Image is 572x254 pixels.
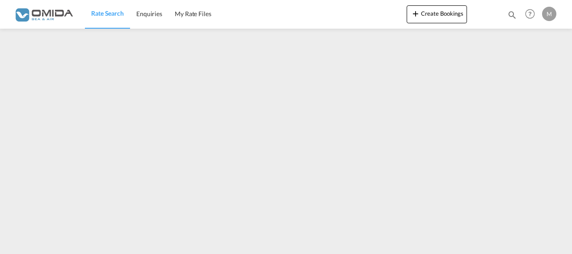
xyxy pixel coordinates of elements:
[175,10,211,17] span: My Rate Files
[507,10,517,23] div: icon-magnify
[136,10,162,17] span: Enquiries
[507,10,517,20] md-icon: icon-magnify
[522,6,538,22] span: Help
[410,8,421,19] md-icon: icon-plus 400-fg
[542,7,556,21] div: M
[407,5,467,23] button: icon-plus 400-fgCreate Bookings
[13,4,74,24] img: 459c566038e111ed959c4fc4f0a4b274.png
[522,6,542,22] div: Help
[91,9,124,17] span: Rate Search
